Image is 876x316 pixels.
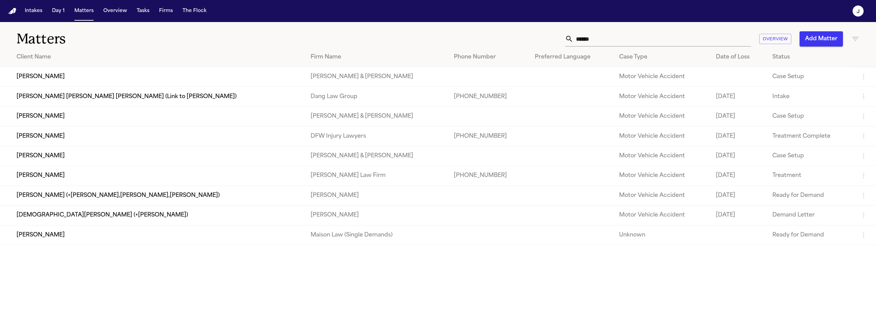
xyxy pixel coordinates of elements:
td: Motor Vehicle Accident [614,186,710,205]
td: Maison Law (Single Demands) [305,225,448,245]
button: Overview [101,5,130,17]
td: Ready for Demand [767,225,854,245]
td: [DATE] [710,146,767,166]
td: Motor Vehicle Accident [614,87,710,106]
td: Motor Vehicle Accident [614,67,710,87]
text: J [857,9,859,14]
button: Tasks [134,5,152,17]
td: [PERSON_NAME] Law Firm [305,166,448,186]
button: Day 1 [49,5,67,17]
td: Case Setup [767,67,854,87]
button: Add Matter [800,31,843,46]
div: Preferred Language [535,53,608,61]
td: [PHONE_NUMBER] [448,166,529,186]
td: [DATE] [710,126,767,146]
td: Case Setup [767,106,854,126]
td: [DATE] [710,87,767,106]
td: Unknown [614,225,710,245]
td: Ready for Demand [767,186,854,205]
td: [PERSON_NAME] & [PERSON_NAME] [305,67,448,87]
td: [DATE] [710,206,767,225]
button: Matters [72,5,96,17]
td: [DATE] [710,106,767,126]
td: Motor Vehicle Accident [614,106,710,126]
td: Intake [767,87,854,106]
td: Case Setup [767,146,854,166]
td: [PERSON_NAME] & [PERSON_NAME] [305,106,448,126]
td: Motor Vehicle Accident [614,206,710,225]
div: Date of Loss [716,53,761,61]
div: Phone Number [454,53,524,61]
td: Motor Vehicle Accident [614,166,710,186]
img: Finch Logo [8,8,17,14]
td: Dang Law Group [305,87,448,106]
div: Status [772,53,848,61]
td: Treatment Complete [767,126,854,146]
td: DFW Injury Lawyers [305,126,448,146]
button: Firms [156,5,176,17]
td: [DATE] [710,186,767,205]
td: [PHONE_NUMBER] [448,126,529,146]
td: [PERSON_NAME] [305,186,448,205]
td: [DATE] [710,166,767,186]
td: Motor Vehicle Accident [614,146,710,166]
button: The Flock [180,5,209,17]
div: Client Name [17,53,300,61]
div: Case Type [619,53,705,61]
button: Overview [759,34,791,44]
td: [PERSON_NAME] & [PERSON_NAME] [305,146,448,166]
h1: Matters [17,30,271,48]
div: Firm Name [311,53,443,61]
td: Motor Vehicle Accident [614,126,710,146]
td: Demand Letter [767,206,854,225]
button: Intakes [22,5,45,17]
td: Treatment [767,166,854,186]
td: [PHONE_NUMBER] [448,87,529,106]
a: Home [8,8,17,14]
td: [PERSON_NAME] [305,206,448,225]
